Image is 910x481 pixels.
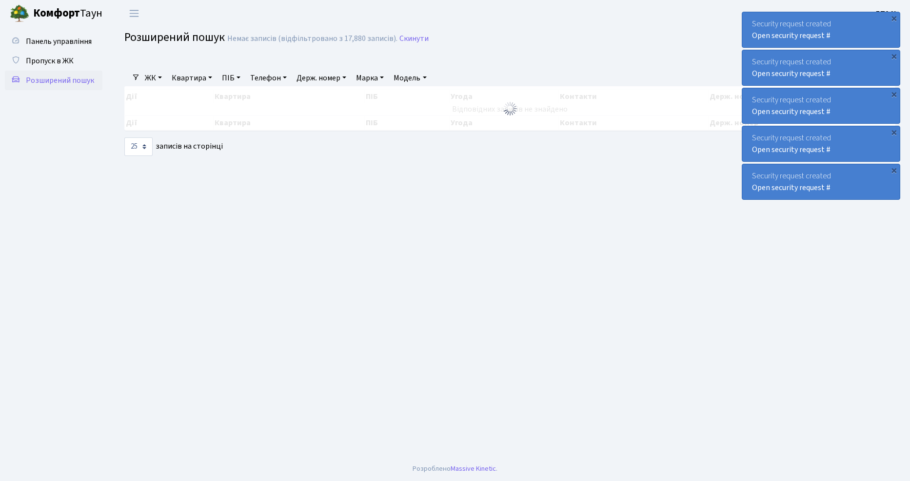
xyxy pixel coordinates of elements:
[168,70,216,86] a: Квартира
[124,137,223,156] label: записів на сторінці
[26,36,92,47] span: Панель управління
[889,51,899,61] div: ×
[413,463,497,474] div: Розроблено .
[742,164,900,199] div: Security request created
[5,32,102,51] a: Панель управління
[399,34,429,43] a: Скинути
[390,70,430,86] a: Модель
[33,5,80,21] b: Комфорт
[124,29,225,46] span: Розширений пошук
[218,70,244,86] a: ПІБ
[141,70,166,86] a: ЖК
[752,106,831,117] a: Open security request #
[5,51,102,71] a: Пропуск в ЖК
[10,4,29,23] img: logo.png
[742,88,900,123] div: Security request created
[752,144,831,155] a: Open security request #
[874,8,898,19] b: ДП1 К.
[124,137,153,156] select: записів на сторінці
[5,71,102,90] a: Розширений пошук
[742,12,900,47] div: Security request created
[26,56,74,66] span: Пропуск в ЖК
[742,50,900,85] div: Security request created
[246,70,291,86] a: Телефон
[889,165,899,175] div: ×
[227,34,397,43] div: Немає записів (відфільтровано з 17,880 записів).
[752,68,831,79] a: Open security request #
[752,30,831,41] a: Open security request #
[742,126,900,161] div: Security request created
[26,75,94,86] span: Розширений пошук
[874,8,898,19] a: ДП1 К.
[752,182,831,193] a: Open security request #
[502,101,518,116] img: Обробка...
[293,70,350,86] a: Держ. номер
[451,463,496,474] a: Massive Kinetic
[889,127,899,137] div: ×
[122,5,146,21] button: Переключити навігацію
[889,89,899,99] div: ×
[352,70,388,86] a: Марка
[33,5,102,22] span: Таун
[889,13,899,23] div: ×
